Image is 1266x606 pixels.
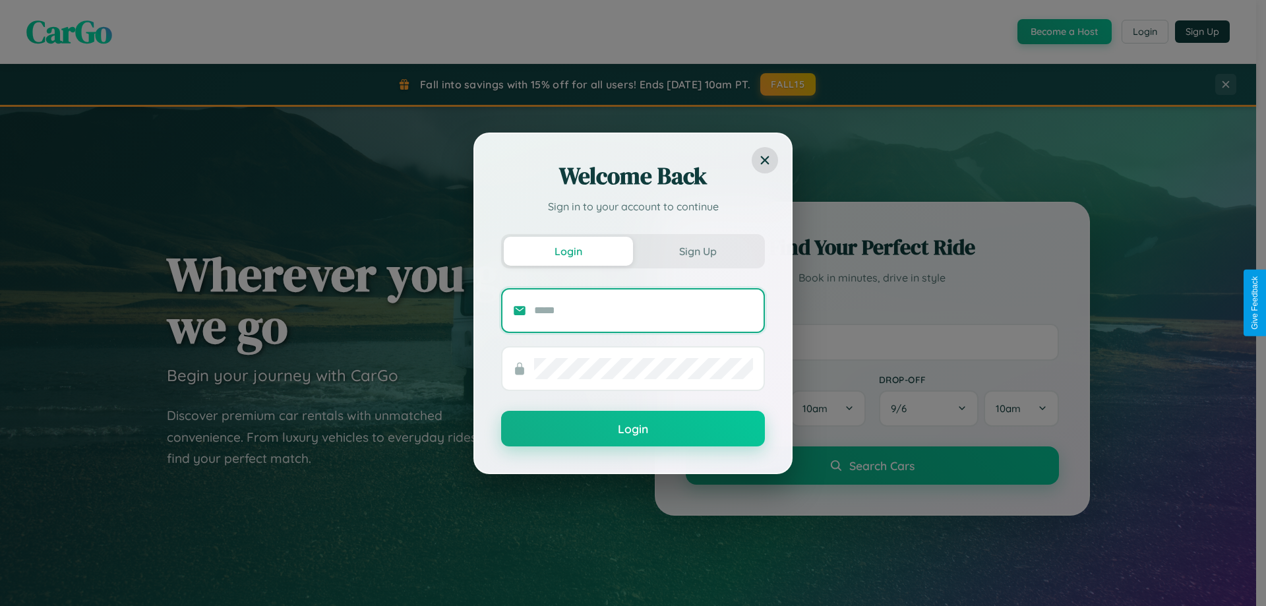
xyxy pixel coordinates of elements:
[633,237,762,266] button: Sign Up
[504,237,633,266] button: Login
[501,411,765,446] button: Login
[501,198,765,214] p: Sign in to your account to continue
[1250,276,1259,330] div: Give Feedback
[501,160,765,192] h2: Welcome Back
